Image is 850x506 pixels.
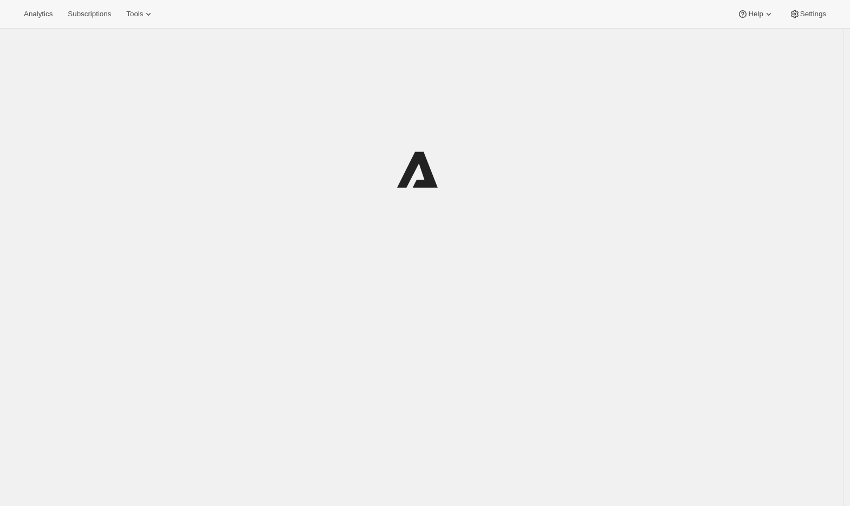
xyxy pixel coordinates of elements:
[731,6,780,22] button: Help
[68,10,111,18] span: Subscriptions
[120,6,160,22] button: Tools
[783,6,833,22] button: Settings
[24,10,53,18] span: Analytics
[17,6,59,22] button: Analytics
[748,10,763,18] span: Help
[61,6,118,22] button: Subscriptions
[800,10,826,18] span: Settings
[126,10,143,18] span: Tools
